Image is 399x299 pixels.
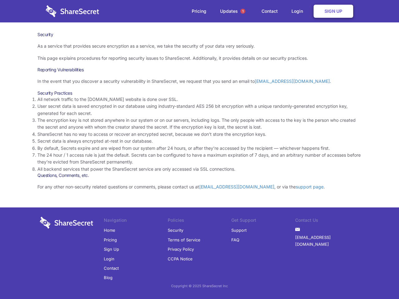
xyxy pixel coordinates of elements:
[240,9,245,14] span: 1
[168,235,200,244] a: Terms of Service
[37,78,362,85] p: In the event that you discover a security vulnerability in ShareSecret, we request that you send ...
[37,43,362,50] p: As a service that provides secure encryption as a service, we take the security of your data very...
[104,225,115,235] a: Home
[37,138,362,145] li: Secret data is always encrypted at-rest in our database.
[37,152,362,166] li: The 24 hour / 1 access rule is just the default. Secrets can be configured to have a maximum expi...
[168,225,183,235] a: Security
[37,183,362,190] p: For any other non-security related questions or comments, please contact us at , or via the .
[104,235,117,244] a: Pricing
[168,254,193,263] a: CCPA Notice
[104,273,113,282] a: Blog
[37,32,362,37] h1: Security
[37,173,362,178] h3: Questions, Comments, etc.
[37,96,362,103] li: All network traffic to the [DOMAIN_NAME] website is done over SSL.
[37,145,362,152] li: By default, Secrets expire and are wiped from our system after 24 hours, or after they’re accesse...
[231,235,239,244] a: FAQ
[255,2,284,21] a: Contact
[185,2,213,21] a: Pricing
[37,55,362,62] p: This page explains procedures for reporting security issues to ShareSecret. Additionally, it prov...
[37,166,362,173] li: All backend services that power the ShareSecret service are only accessed via SSL connections.
[104,217,168,225] li: Navigation
[46,5,99,17] img: logo-wordmark-white-trans-d4663122ce5f474addd5e946df7df03e33cb6a1c49d2221995e7729f52c070b2.svg
[37,90,362,96] h3: Security Practices
[295,217,359,225] li: Contact Us
[40,217,93,229] img: logo-wordmark-white-trans-d4663122ce5f474addd5e946df7df03e33cb6a1c49d2221995e7729f52c070b2.svg
[168,217,232,225] li: Policies
[37,103,362,117] li: User secret data is saved encrypted in our database using industry-standard AES 256 bit encryptio...
[168,244,194,254] a: Privacy Policy
[314,5,353,18] a: Sign Up
[296,184,324,189] a: support page
[285,2,312,21] a: Login
[37,131,362,138] li: ShareSecret has no way to access or recover an encrypted secret, because we don’t store the encry...
[231,225,247,235] a: Support
[37,67,362,73] h3: Reporting Vulnerabilities
[104,263,119,273] a: Contact
[231,217,295,225] li: Get Support
[104,254,114,263] a: Login
[104,244,119,254] a: Sign Up
[255,78,330,84] a: [EMAIL_ADDRESS][DOMAIN_NAME]
[199,184,274,189] a: [EMAIL_ADDRESS][DOMAIN_NAME]
[295,233,359,249] a: [EMAIL_ADDRESS][DOMAIN_NAME]
[37,117,362,131] li: The encryption key is not stored anywhere in our system or on our servers, including logs. The on...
